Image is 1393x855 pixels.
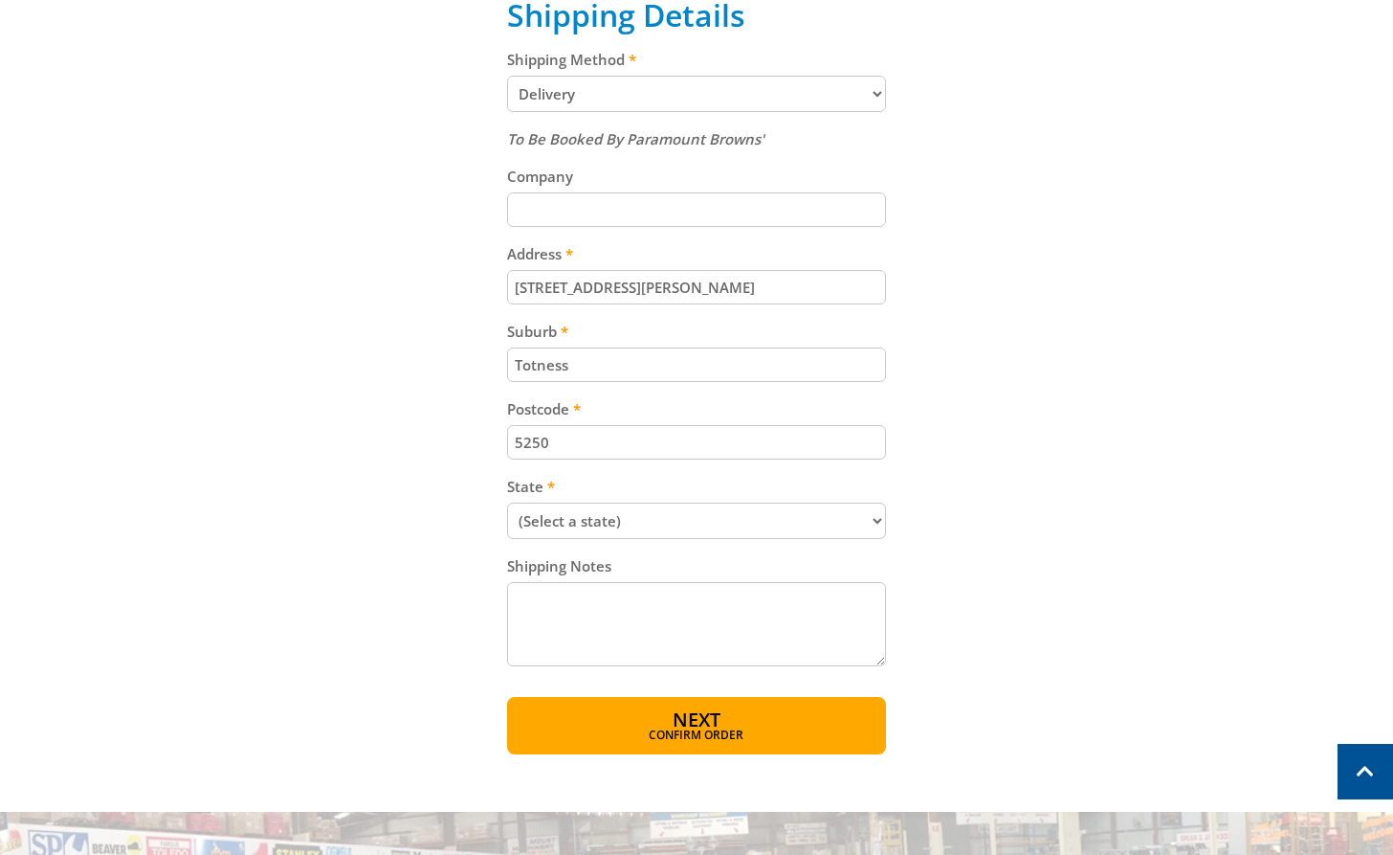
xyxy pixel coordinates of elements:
input: Please enter your postcode. [507,425,887,460]
span: Confirm order [548,730,846,741]
input: Please enter your address. [507,270,887,304]
label: Address [507,242,887,265]
label: State [507,475,887,498]
span: Next [673,707,720,732]
select: Please select your state. [507,503,887,539]
label: Shipping Notes [507,554,887,577]
label: Shipping Method [507,48,887,71]
em: To Be Booked By Paramount Browns' [507,129,764,148]
select: Please select a shipping method. [507,76,887,112]
button: Next Confirm order [507,697,887,754]
input: Please enter your suburb. [507,348,887,382]
label: Postcode [507,397,887,420]
label: Suburb [507,320,887,343]
label: Company [507,165,887,188]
